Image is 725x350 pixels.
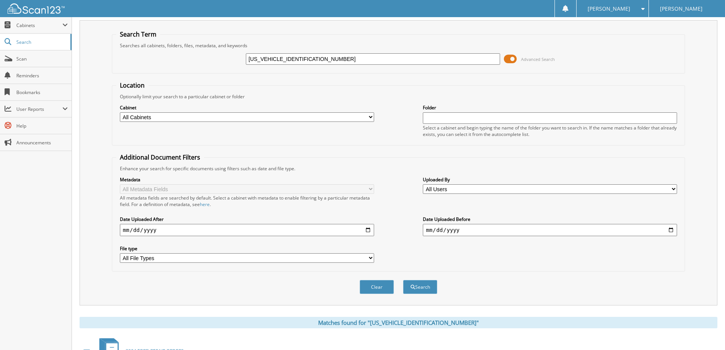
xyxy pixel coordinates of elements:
div: Optionally limit your search to a particular cabinet or folder [116,93,681,100]
a: here [200,201,210,208]
input: end [423,224,677,236]
div: All metadata fields are searched by default. Select a cabinet with metadata to enable filtering b... [120,195,374,208]
img: scan123-logo-white.svg [8,3,65,14]
span: Scan [16,56,68,62]
button: Clear [360,280,394,294]
div: Enhance your search for specific documents using filters such as date and file type. [116,165,681,172]
span: [PERSON_NAME] [660,6,703,11]
span: [PERSON_NAME] [588,6,630,11]
span: Cabinets [16,22,62,29]
span: Bookmarks [16,89,68,96]
span: User Reports [16,106,62,112]
span: Announcements [16,139,68,146]
legend: Location [116,81,148,89]
input: start [120,224,374,236]
span: Advanced Search [521,56,555,62]
div: Matches found for "[US_VEHICLE_IDENTIFICATION_NUMBER]" [80,317,717,328]
label: Date Uploaded Before [423,216,677,222]
label: Metadata [120,176,374,183]
label: Date Uploaded After [120,216,374,222]
button: Search [403,280,437,294]
div: Select a cabinet and begin typing the name of the folder you want to search in. If the name match... [423,125,677,137]
label: Cabinet [120,104,374,111]
label: File type [120,245,374,252]
span: Search [16,39,67,45]
iframe: Chat Widget [687,313,725,350]
legend: Additional Document Filters [116,153,204,161]
span: Help [16,123,68,129]
legend: Search Term [116,30,160,38]
div: Searches all cabinets, folders, files, metadata, and keywords [116,42,681,49]
label: Uploaded By [423,176,677,183]
label: Folder [423,104,677,111]
span: Reminders [16,72,68,79]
